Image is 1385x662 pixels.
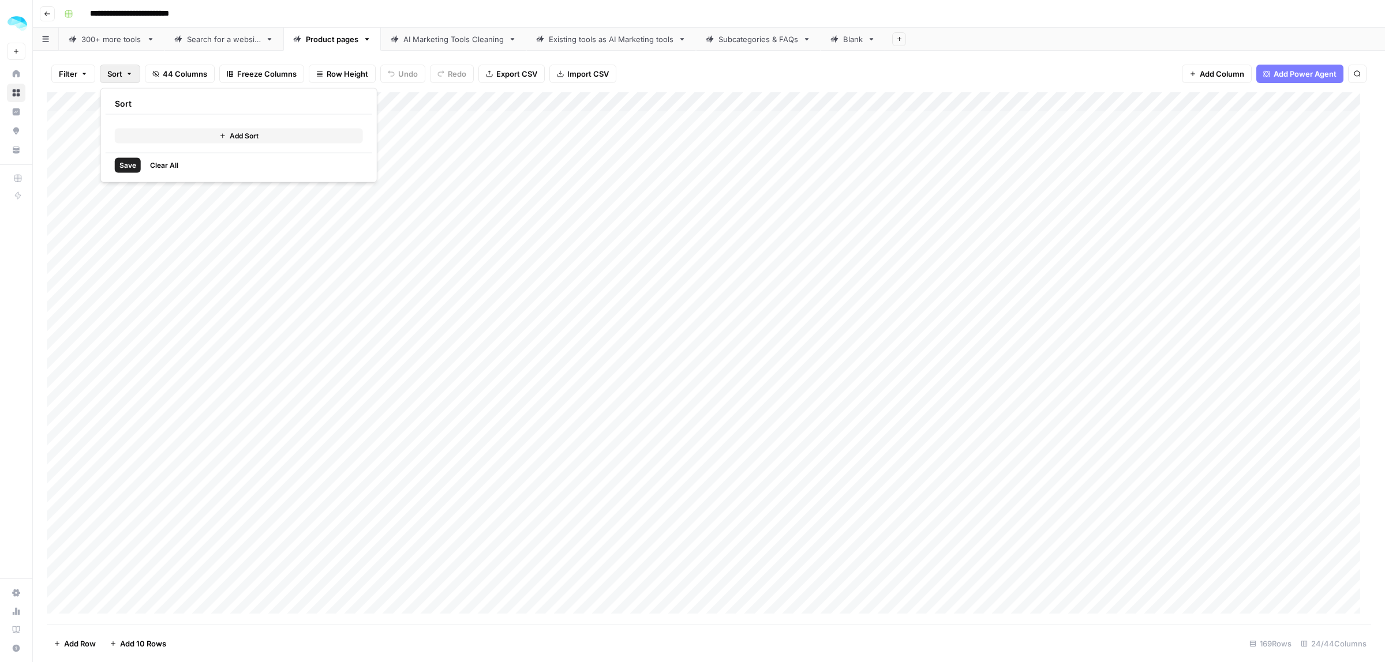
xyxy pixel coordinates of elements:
a: AI Marketing Tools Cleaning [381,28,526,51]
span: Sort [107,68,122,80]
div: Blank [843,33,863,45]
span: Export CSV [496,68,537,80]
span: Clear All [150,160,178,171]
div: Sort [106,93,372,115]
a: Subcategories & FAQs [696,28,821,51]
button: Import CSV [549,65,616,83]
button: Filter [51,65,95,83]
span: Undo [398,68,418,80]
div: 169 Rows [1245,634,1296,653]
button: Row Height [309,65,376,83]
a: Settings [7,584,25,602]
a: Browse [7,84,25,102]
a: Blank [821,28,885,51]
span: Row Height [327,68,368,80]
div: AI Marketing Tools Cleaning [403,33,504,45]
span: Freeze Columns [237,68,297,80]
a: Opportunities [7,122,25,140]
a: Usage [7,602,25,620]
button: Undo [380,65,425,83]
a: Existing tools as AI Marketing tools [526,28,696,51]
button: Export CSV [478,65,545,83]
div: 24/44 Columns [1296,634,1371,653]
button: Redo [430,65,474,83]
button: Workspace: ColdiQ [7,9,25,38]
button: Add Sort [115,129,363,144]
span: 44 Columns [163,68,207,80]
button: 44 Columns [145,65,215,83]
span: Save [119,160,136,171]
div: Search for a website [187,33,261,45]
button: Clear All [145,158,183,173]
div: Sort [100,88,377,183]
span: Add Row [64,638,96,649]
span: Add Column [1200,68,1244,80]
span: Filter [59,68,77,80]
a: Your Data [7,141,25,159]
button: Add Column [1182,65,1252,83]
button: Add Power Agent [1256,65,1343,83]
button: Freeze Columns [219,65,304,83]
a: Product pages [283,28,381,51]
span: Add Power Agent [1274,68,1337,80]
button: Add 10 Rows [103,634,173,653]
img: ColdiQ Logo [7,13,28,34]
div: Existing tools as AI Marketing tools [549,33,673,45]
button: Add Row [47,634,103,653]
span: Import CSV [567,68,609,80]
div: Subcategories & FAQs [718,33,798,45]
button: Save [115,158,141,173]
div: 300+ more tools [81,33,142,45]
span: Add 10 Rows [120,638,166,649]
a: 300+ more tools [59,28,164,51]
button: Help + Support [7,639,25,657]
button: Sort [100,65,140,83]
a: Learning Hub [7,620,25,639]
div: Product pages [306,33,358,45]
a: Home [7,65,25,83]
a: Search for a website [164,28,283,51]
span: Redo [448,68,466,80]
span: Add Sort [230,131,259,141]
a: Insights [7,103,25,121]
